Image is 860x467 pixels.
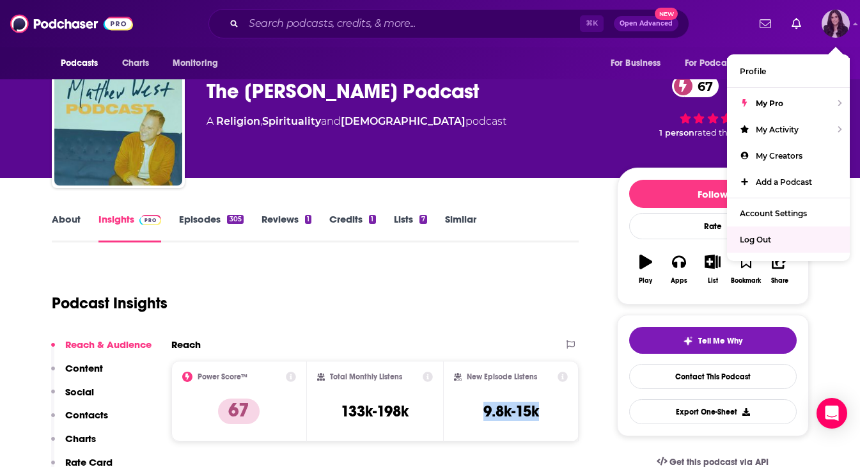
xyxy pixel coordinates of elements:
[629,399,797,424] button: Export One-Sheet
[262,213,311,242] a: Reviews1
[51,386,94,409] button: Social
[629,246,662,292] button: Play
[629,327,797,354] button: tell me why sparkleTell Me Why
[483,402,539,421] h3: 9.8k-15k
[756,99,783,108] span: My Pro
[580,15,604,32] span: ⌘ K
[762,51,808,75] button: open menu
[730,246,763,292] button: Bookmark
[740,209,807,218] span: Account Settings
[51,432,96,456] button: Charts
[659,128,694,138] span: 1 person
[727,54,850,261] ul: Show profile menu
[341,115,465,127] a: [DEMOGRAPHIC_DATA]
[329,213,375,242] a: Credits1
[822,10,850,38] img: User Profile
[756,151,802,161] span: My Creators
[65,338,152,351] p: Reach & Audience
[786,13,806,35] a: Show notifications dropdown
[731,277,761,285] div: Bookmark
[629,364,797,389] a: Contact This Podcast
[218,399,260,424] p: 67
[445,213,476,242] a: Similar
[198,372,247,381] h2: Power Score™
[52,294,168,313] h1: Podcast Insights
[676,51,765,75] button: open menu
[727,200,850,226] a: Account Settings
[629,180,797,208] button: Follow
[822,10,850,38] button: Show profile menu
[341,402,409,421] h3: 133k-198k
[694,128,769,138] span: rated this podcast
[817,398,847,429] div: Open Intercom Messenger
[171,338,201,351] h2: Reach
[139,215,162,225] img: Podchaser Pro
[419,215,427,224] div: 7
[671,277,687,285] div: Apps
[602,51,677,75] button: open menu
[61,54,98,72] span: Podcasts
[173,54,218,72] span: Monitoring
[629,213,797,239] div: Rate
[179,213,243,242] a: Episodes305
[740,67,766,76] span: Profile
[639,277,652,285] div: Play
[10,12,133,36] img: Podchaser - Follow, Share and Rate Podcasts
[727,58,850,84] a: Profile
[65,432,96,445] p: Charts
[614,16,678,31] button: Open AdvancedNew
[708,277,718,285] div: List
[305,215,311,224] div: 1
[65,362,103,374] p: Content
[51,338,152,362] button: Reach & Audience
[685,54,746,72] span: For Podcasters
[822,10,850,38] span: Logged in as RebeccaShapiro
[244,13,580,34] input: Search podcasts, credits, & more...
[262,115,321,127] a: Spirituality
[321,115,341,127] span: and
[727,143,850,169] a: My Creators
[52,51,115,75] button: open menu
[740,235,771,244] span: Log Out
[208,9,689,38] div: Search podcasts, credits, & more...
[617,67,809,146] div: 67 1 personrated this podcast
[683,336,693,346] img: tell me why sparkle
[51,409,108,432] button: Contacts
[611,54,661,72] span: For Business
[754,13,776,35] a: Show notifications dropdown
[122,54,150,72] span: Charts
[698,336,742,346] span: Tell Me Why
[207,114,506,129] div: A podcast
[685,75,719,97] span: 67
[771,277,788,285] div: Share
[330,372,402,381] h2: Total Monthly Listens
[164,51,235,75] button: open menu
[763,246,796,292] button: Share
[394,213,427,242] a: Lists7
[227,215,243,224] div: 305
[51,362,103,386] button: Content
[216,115,260,127] a: Religion
[756,177,812,187] span: Add a Podcast
[620,20,673,27] span: Open Advanced
[756,125,799,134] span: My Activity
[114,51,157,75] a: Charts
[98,213,162,242] a: InsightsPodchaser Pro
[727,169,850,195] a: Add a Podcast
[369,215,375,224] div: 1
[65,386,94,398] p: Social
[65,409,108,421] p: Contacts
[696,246,729,292] button: List
[54,58,182,186] img: The Matthew West Podcast
[655,8,678,20] span: New
[467,372,537,381] h2: New Episode Listens
[662,246,696,292] button: Apps
[260,115,262,127] span: ,
[52,213,81,242] a: About
[672,75,719,97] a: 67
